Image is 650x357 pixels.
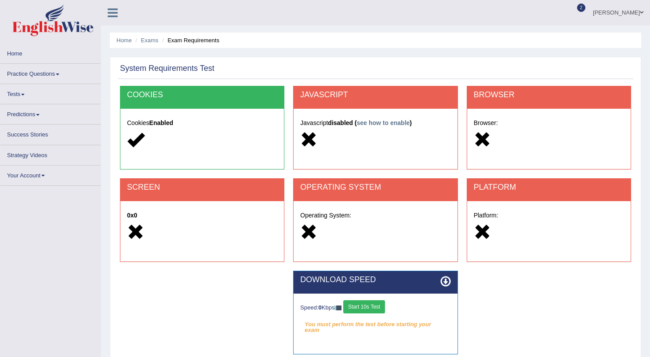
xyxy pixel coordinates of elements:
strong: 0x0 [127,212,137,219]
a: see how to enable [357,119,410,126]
a: Home [0,44,101,61]
button: Start 10s Test [343,300,385,313]
h2: BROWSER [474,91,624,99]
strong: disabled ( ) [328,119,412,126]
h2: SCREEN [127,183,277,192]
h2: OPERATING SYSTEM [300,183,450,192]
div: Speed: Kbps [300,300,450,316]
em: You must perform the test before starting your exam [300,318,450,331]
h2: JAVASCRIPT [300,91,450,99]
li: Exam Requirements [160,36,219,44]
a: Practice Questions [0,64,101,81]
strong: 0 [319,304,322,311]
img: ajax-loader-fb-connection.gif [334,305,341,310]
a: Tests [0,84,101,101]
h2: PLATFORM [474,183,624,192]
a: Exams [141,37,159,44]
strong: Enabled [149,119,173,126]
a: Success Stories [0,125,101,142]
span: 2 [577,4,586,12]
h2: DOWNLOAD SPEED [300,276,450,284]
h2: System Requirements Test [120,64,214,73]
h5: Cookies [127,120,277,126]
a: Predictions [0,104,101,121]
h2: COOKIES [127,91,277,99]
h5: Platform: [474,212,624,219]
h5: Operating System: [300,212,450,219]
a: Your Account [0,166,101,183]
a: Strategy Videos [0,145,101,162]
h5: Javascript [300,120,450,126]
h5: Browser: [474,120,624,126]
a: Home [116,37,132,44]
